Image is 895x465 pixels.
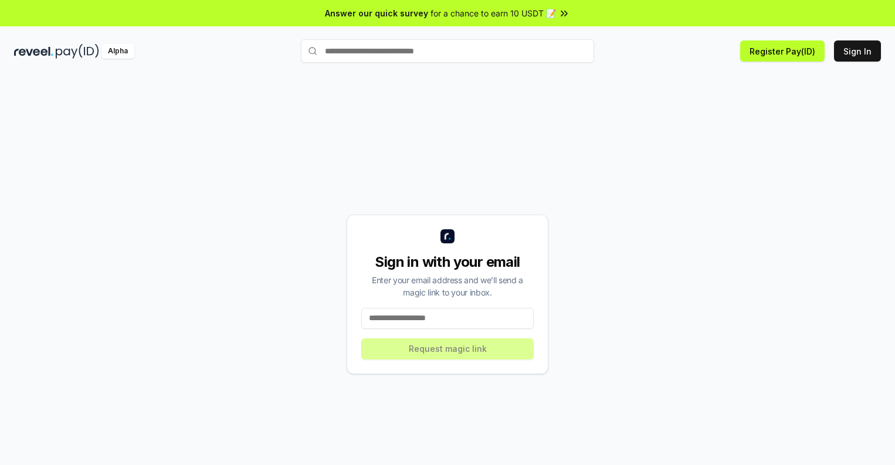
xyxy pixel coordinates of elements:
div: Alpha [101,44,134,59]
button: Sign In [834,40,881,62]
div: Sign in with your email [361,253,534,271]
img: logo_small [440,229,455,243]
span: for a chance to earn 10 USDT 📝 [430,7,556,19]
img: pay_id [56,44,99,59]
img: reveel_dark [14,44,53,59]
button: Register Pay(ID) [740,40,825,62]
div: Enter your email address and we’ll send a magic link to your inbox. [361,274,534,298]
span: Answer our quick survey [325,7,428,19]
